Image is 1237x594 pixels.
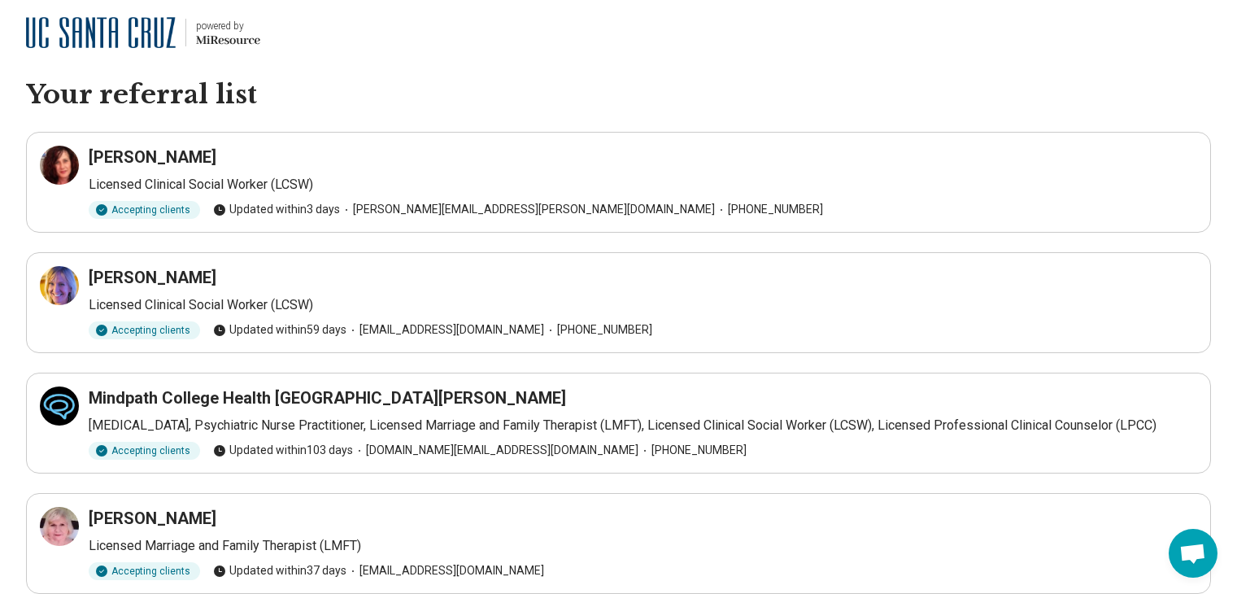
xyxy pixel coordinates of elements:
[196,19,260,33] div: powered by
[89,442,200,460] div: Accepting clients
[89,536,1197,556] p: Licensed Marriage and Family Therapist (LMFT)
[89,507,216,530] h3: [PERSON_NAME]
[26,13,176,52] img: University of California at Santa Cruz
[715,201,823,218] span: [PHONE_NUMBER]
[89,321,200,339] div: Accepting clients
[89,201,200,219] div: Accepting clients
[26,13,260,52] a: University of California at Santa Cruzpowered by
[89,266,216,289] h3: [PERSON_NAME]
[544,321,652,338] span: [PHONE_NUMBER]
[213,442,353,459] span: Updated within 103 days
[353,442,638,459] span: [DOMAIN_NAME][EMAIL_ADDRESS][DOMAIN_NAME]
[213,321,346,338] span: Updated within 59 days
[346,562,544,579] span: [EMAIL_ADDRESS][DOMAIN_NAME]
[89,387,566,409] h3: Mindpath College Health [GEOGRAPHIC_DATA][PERSON_NAME]
[213,562,346,579] span: Updated within 37 days
[89,295,1197,315] p: Licensed Clinical Social Worker (LCSW)
[340,201,715,218] span: [PERSON_NAME][EMAIL_ADDRESS][PERSON_NAME][DOMAIN_NAME]
[26,78,1211,112] h1: Your referral list
[213,201,340,218] span: Updated within 3 days
[89,416,1197,435] p: [MEDICAL_DATA], Psychiatric Nurse Practitioner, Licensed Marriage and Family Therapist (LMFT), Li...
[89,146,216,168] h3: [PERSON_NAME]
[89,175,1197,194] p: Licensed Clinical Social Worker (LCSW)
[346,321,544,338] span: [EMAIL_ADDRESS][DOMAIN_NAME]
[638,442,747,459] span: [PHONE_NUMBER]
[89,562,200,580] div: Accepting clients
[1169,529,1217,578] div: Open chat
